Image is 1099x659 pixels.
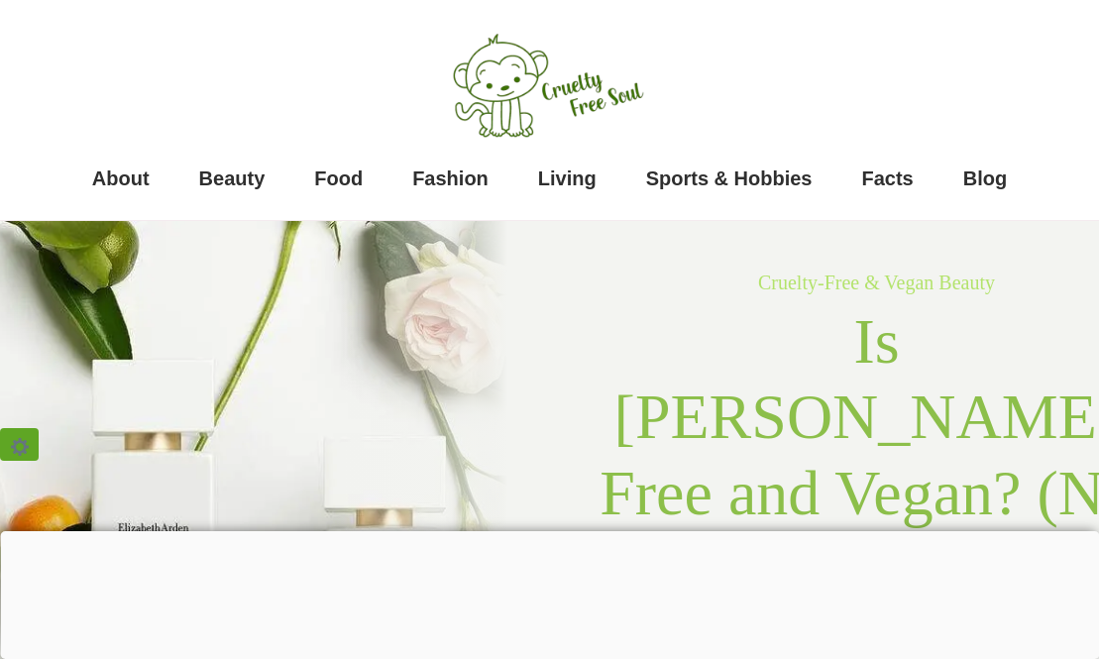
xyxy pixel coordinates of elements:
a: Fashion [412,159,489,198]
a: Beauty [199,159,266,198]
a: Blog [963,159,1007,198]
a: Living [538,159,597,198]
iframe: Advertisement [52,531,1047,654]
a: Food [314,159,363,198]
a: Sports & Hobbies [646,159,813,198]
a: About [92,159,150,198]
a: Facts [862,159,914,198]
img: ⚙ [11,438,29,456]
a: Cruelty-Free & Vegan Beauty [758,272,995,293]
